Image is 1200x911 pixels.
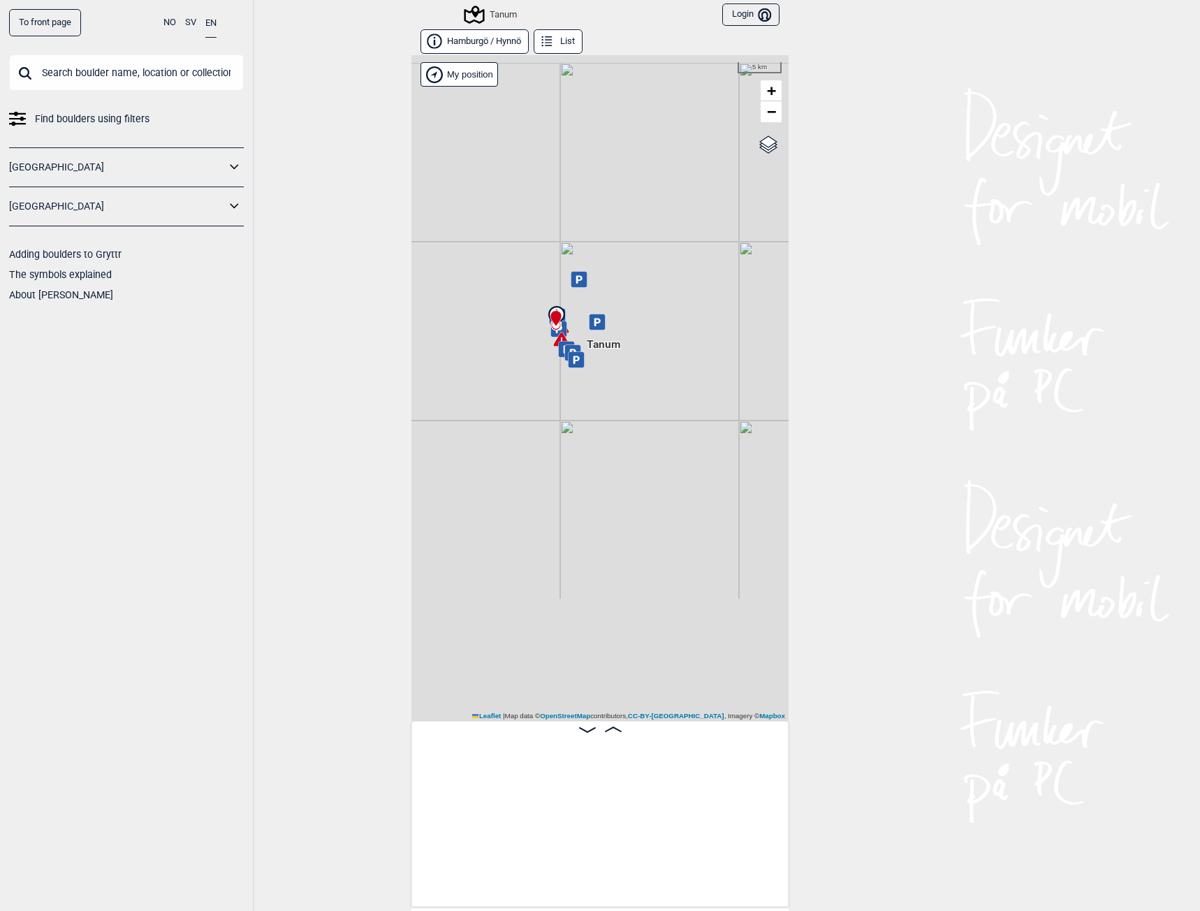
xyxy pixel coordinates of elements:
[761,80,782,101] a: Zoom in
[205,9,217,38] button: EN
[534,29,583,54] button: List
[503,712,505,720] span: |
[761,101,782,122] a: Zoom out
[628,712,724,720] a: CC-BY-[GEOGRAPHIC_DATA]
[9,289,113,300] a: About [PERSON_NAME]
[9,196,226,217] a: [GEOGRAPHIC_DATA]
[420,62,498,87] div: Show my position
[759,712,785,720] a: Mapbox
[599,323,608,332] div: Tanum
[9,109,244,129] a: Find boulders using filters
[755,129,782,160] a: Layers
[722,3,780,27] button: Login
[738,62,782,73] div: 5 km
[9,9,81,36] a: To front page
[767,103,776,120] span: −
[9,249,122,260] a: Adding boulders to Gryttr
[767,82,776,99] span: +
[35,109,149,129] span: Find boulders using filters
[540,712,590,720] a: OpenStreetMap
[9,54,244,91] input: Search boulder name, location or collection
[9,269,112,280] a: The symbols explained
[466,6,517,23] div: Tanum
[9,157,226,177] a: [GEOGRAPHIC_DATA]
[420,29,529,54] button: Hamburgö / Hynnö
[163,9,176,36] button: NO
[185,9,196,36] button: SV
[469,711,789,721] div: Map data © contributors, , Imagery ©
[472,712,501,720] a: Leaflet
